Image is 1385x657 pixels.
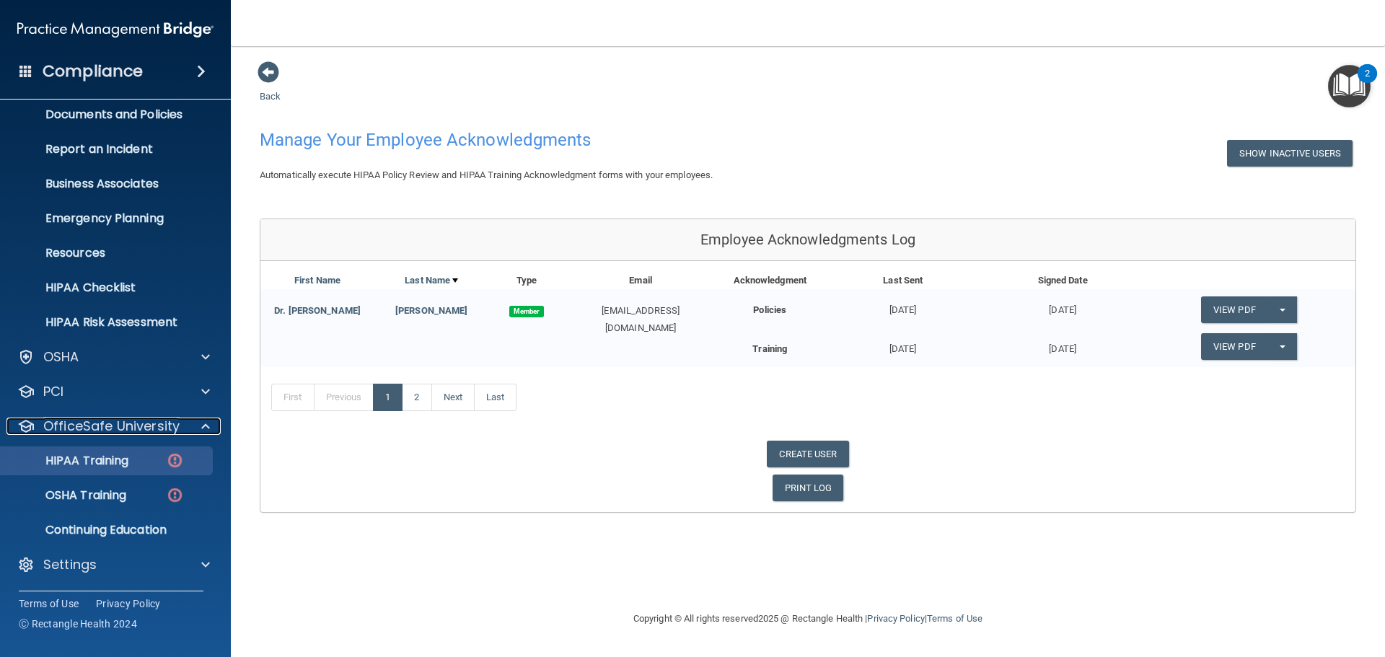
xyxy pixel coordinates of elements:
p: Documents and Policies [9,107,206,122]
p: Emergency Planning [9,211,206,226]
a: View PDF [1201,296,1267,323]
a: View PDF [1201,333,1267,360]
p: HIPAA Risk Assessment [9,315,206,330]
a: Back [260,74,281,102]
a: Terms of Use [927,613,982,624]
p: Settings [43,556,97,573]
div: Employee Acknowledgments Log [260,219,1355,261]
p: PCI [43,383,63,400]
a: Last Name [405,272,458,289]
p: OSHA [43,348,79,366]
div: [EMAIL_ADDRESS][DOMAIN_NAME] [565,302,717,337]
a: OSHA [17,348,210,366]
div: 2 [1365,74,1370,92]
a: PRINT LOG [773,475,844,501]
div: [DATE] [982,289,1142,319]
a: First [271,384,315,411]
b: Policies [753,304,786,315]
h4: Compliance [43,61,143,81]
p: Report an Incident [9,142,206,156]
span: Member [509,306,544,317]
a: Next [431,384,475,411]
div: Email [565,272,717,289]
div: [DATE] [823,289,982,319]
span: Automatically execute HIPAA Policy Review and HIPAA Training Acknowledgment forms with your emplo... [260,169,713,180]
div: [DATE] [823,333,982,358]
div: [DATE] [982,333,1142,358]
a: [PERSON_NAME] [395,305,467,316]
img: danger-circle.6113f641.png [166,486,184,504]
button: Show Inactive Users [1227,140,1353,167]
p: HIPAA Checklist [9,281,206,295]
h4: Manage Your Employee Acknowledgments [260,131,890,149]
img: PMB logo [17,15,214,44]
p: Resources [9,246,206,260]
p: Continuing Education [9,523,206,537]
a: Privacy Policy [96,596,161,611]
a: Settings [17,556,210,573]
button: Open Resource Center, 2 new notifications [1328,65,1371,107]
div: Type [488,272,564,289]
a: OfficeSafe University [17,418,210,435]
a: PCI [17,383,210,400]
p: HIPAA Training [9,454,128,468]
a: Privacy Policy [867,613,924,624]
div: Copyright © All rights reserved 2025 @ Rectangle Health | | [545,596,1071,642]
a: 2 [402,384,431,411]
a: Last [474,384,516,411]
a: CREATE USER [767,441,848,467]
a: Dr. [PERSON_NAME] [274,305,361,316]
p: Business Associates [9,177,206,191]
a: 1 [373,384,403,411]
a: First Name [294,272,340,289]
img: danger-circle.6113f641.png [166,451,184,469]
div: Acknowledgment [717,272,824,289]
p: OfficeSafe University [43,418,180,435]
div: Last Sent [823,272,982,289]
span: Ⓒ Rectangle Health 2024 [19,617,137,631]
div: Signed Date [982,272,1142,289]
iframe: Drift Widget Chat Controller [1135,555,1368,612]
a: Previous [314,384,374,411]
b: Training [752,343,787,354]
a: Terms of Use [19,596,79,611]
p: OSHA Training [9,488,126,503]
